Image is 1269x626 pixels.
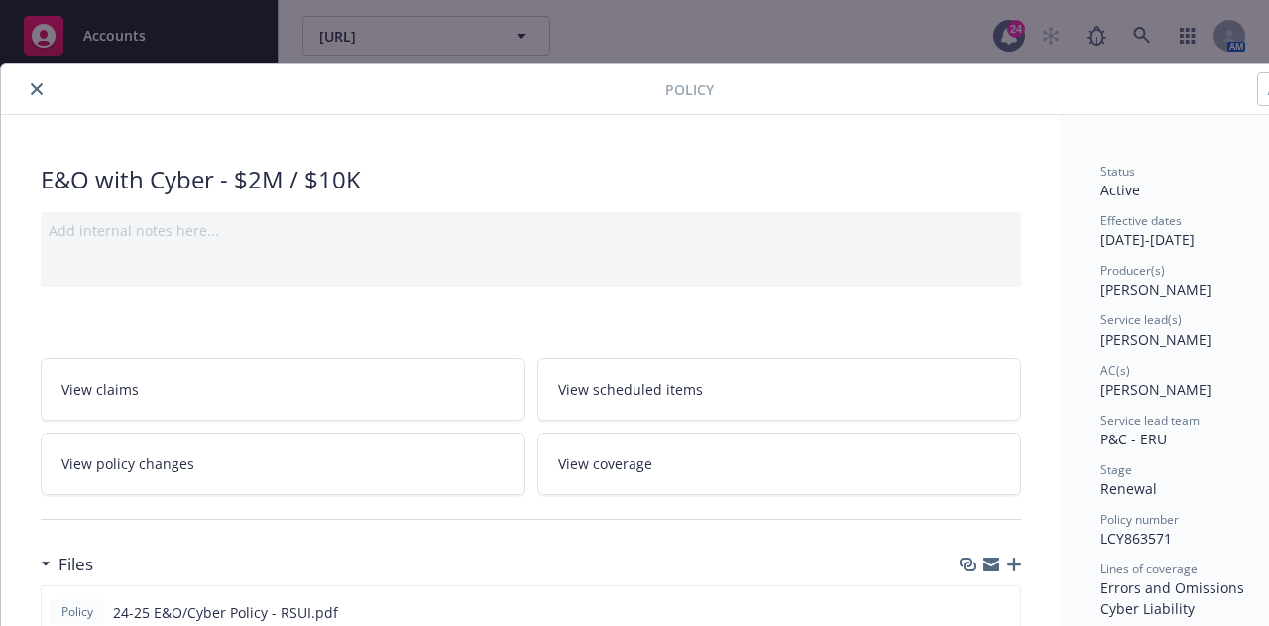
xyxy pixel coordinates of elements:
span: Policy [665,79,714,100]
div: Files [41,552,93,577]
span: Effective dates [1100,212,1182,229]
span: View coverage [558,453,652,474]
span: View policy changes [61,453,194,474]
h3: Files [58,552,93,577]
button: download file [963,602,979,623]
span: Active [1100,181,1140,199]
span: 24-25 E&O/Cyber Policy - RSUI.pdf [113,602,338,623]
span: [PERSON_NAME] [1100,330,1211,349]
span: AC(s) [1100,362,1130,379]
button: close [25,77,49,101]
div: Add internal notes here... [49,220,1013,241]
span: Producer(s) [1100,262,1165,279]
a: View coverage [537,433,1022,495]
span: Policy [58,603,97,621]
span: LCY863571 [1100,529,1172,548]
span: [PERSON_NAME] [1100,280,1211,299]
span: View claims [61,379,139,400]
span: [PERSON_NAME] [1100,380,1211,399]
button: preview file [994,602,1012,623]
span: Lines of coverage [1100,561,1198,577]
span: Service lead team [1100,412,1200,429]
a: View policy changes [41,433,525,495]
span: Stage [1100,461,1132,478]
span: Renewal [1100,479,1157,498]
span: Policy number [1100,511,1179,528]
span: P&C - ERU [1100,430,1167,448]
div: E&O with Cyber - $2M / $10K [41,163,1021,196]
a: View claims [41,358,525,421]
a: View scheduled items [537,358,1022,421]
span: View scheduled items [558,379,703,400]
span: Status [1100,163,1135,180]
span: Service lead(s) [1100,312,1182,328]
